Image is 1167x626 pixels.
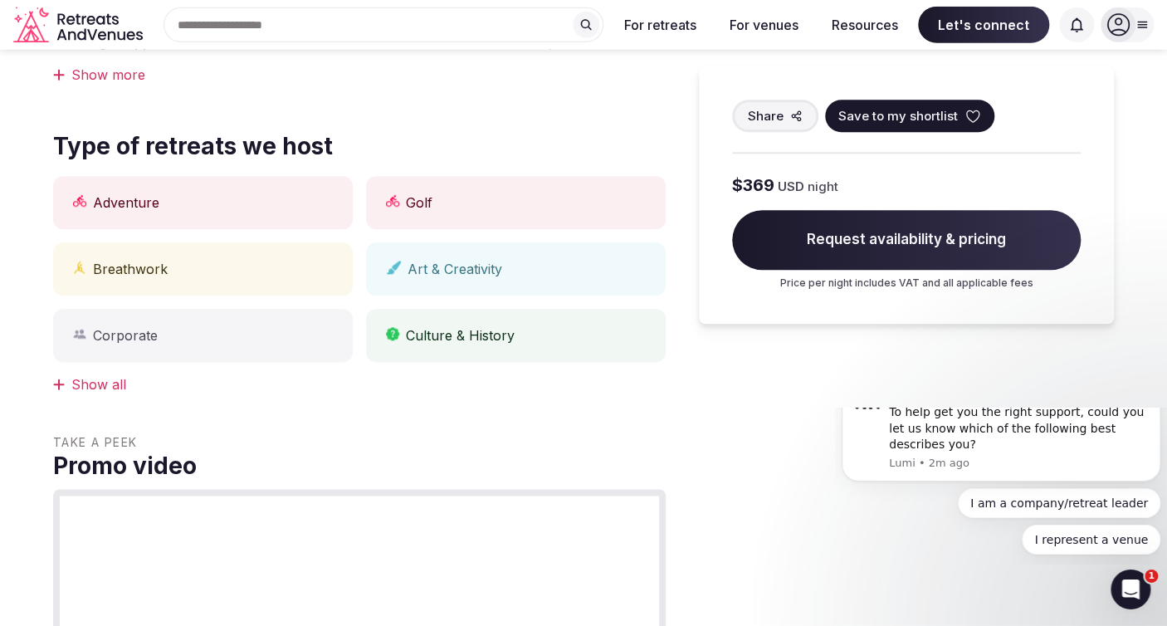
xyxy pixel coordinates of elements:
button: Save to my shortlist [825,100,994,132]
button: Share [732,100,818,132]
span: Let's connect [918,7,1049,43]
span: Take a peek [53,434,666,451]
a: Visit the homepage [13,7,146,44]
iframe: Intercom notifications message [835,408,1167,565]
span: night [808,178,838,195]
span: Share [748,107,784,125]
button: Quick reply: I am a company/retreat leader [123,81,325,110]
button: Quick reply: I represent a venue [187,117,325,147]
span: Save to my shortlist [838,107,958,125]
span: Promo video [53,450,666,482]
p: Price per night includes VAT and all applicable fees [732,276,1081,291]
iframe: Intercom live chat [1111,570,1150,609]
div: Quick reply options [7,81,325,147]
span: 1 [1145,570,1158,583]
span: Type of retreats we host [53,130,333,163]
span: Request availability & pricing [732,210,1081,270]
svg: Retreats and Venues company logo [13,7,146,44]
span: USD [778,178,804,195]
span: $369 [732,174,774,197]
button: For retreats [611,7,710,43]
p: Message from Lumi, sent 2m ago [54,48,313,63]
div: Show all [53,375,666,394]
div: Show more [53,66,666,84]
button: For venues [716,7,812,43]
button: Resources [818,7,911,43]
